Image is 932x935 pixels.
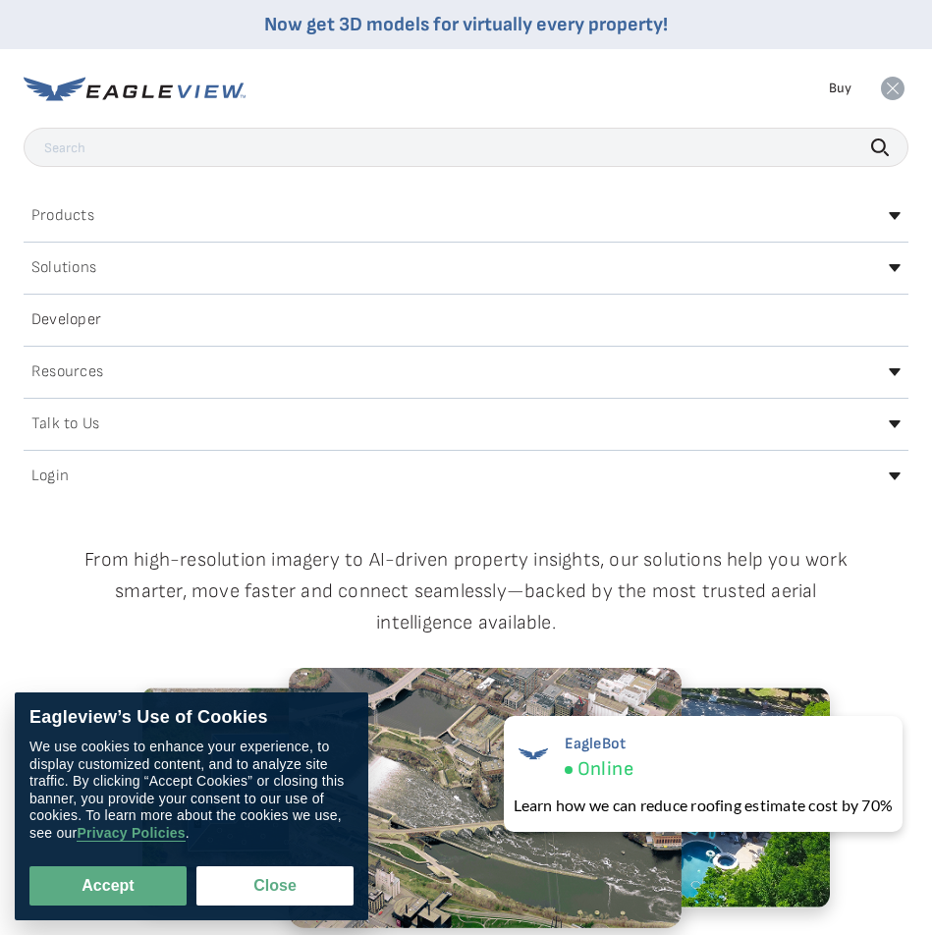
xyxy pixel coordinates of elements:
[514,794,893,817] div: Learn how we can reduce roofing estimate cost by 70%
[31,416,99,432] h2: Talk to Us
[29,707,354,729] div: Eagleview’s Use of Cookies
[264,13,668,36] a: Now get 3D models for virtually every property!
[77,825,185,842] a: Privacy Policies
[46,544,887,638] p: From high-resolution imagery to AI-driven property insights, our solutions help you work smarter,...
[829,80,851,97] a: Buy
[31,260,96,276] h2: Solutions
[196,866,354,906] button: Close
[24,304,908,336] a: Developer
[29,866,187,906] button: Accept
[565,735,633,753] span: EagleBot
[289,668,682,928] img: 3.2.png
[31,208,94,224] h2: Products
[24,128,908,167] input: Search
[31,312,101,328] h2: Developer
[514,735,553,774] img: EagleBot
[577,757,633,782] span: Online
[31,468,69,484] h2: Login
[29,739,354,842] div: We use cookies to enhance your experience, to display customized content, and to analyze site tra...
[31,364,103,380] h2: Resources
